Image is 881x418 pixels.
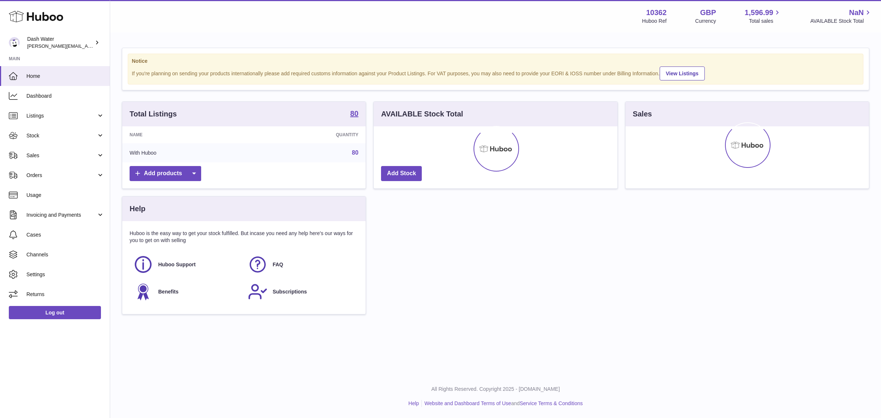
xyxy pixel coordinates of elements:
[133,282,240,302] a: Benefits
[26,152,97,159] span: Sales
[26,212,97,219] span: Invoicing and Payments
[26,73,104,80] span: Home
[520,400,583,406] a: Service Terms & Conditions
[248,282,355,302] a: Subscriptions
[116,386,875,393] p: All Rights Reserved. Copyright 2025 - [DOMAIN_NAME]
[849,8,864,18] span: NaN
[132,65,859,80] div: If you're planning on sending your products internationally please add required customs informati...
[248,255,355,274] a: FAQ
[26,271,104,278] span: Settings
[381,166,422,181] a: Add Stock
[749,18,782,25] span: Total sales
[9,37,20,48] img: james@dash-water.com
[810,18,872,25] span: AVAILABLE Stock Total
[409,400,419,406] a: Help
[158,261,196,268] span: Huboo Support
[273,261,283,268] span: FAQ
[273,288,307,295] span: Subscriptions
[633,109,652,119] h3: Sales
[745,8,782,25] a: 1,596.99 Total sales
[26,132,97,139] span: Stock
[352,149,359,156] a: 80
[122,126,251,143] th: Name
[27,36,93,50] div: Dash Water
[158,288,178,295] span: Benefits
[26,172,97,179] span: Orders
[810,8,872,25] a: NaN AVAILABLE Stock Total
[130,166,201,181] a: Add products
[26,93,104,100] span: Dashboard
[132,58,859,65] strong: Notice
[695,18,716,25] div: Currency
[700,8,716,18] strong: GBP
[26,192,104,199] span: Usage
[9,306,101,319] a: Log out
[130,230,358,244] p: Huboo is the easy way to get your stock fulfilled. But incase you need any help here's our ways f...
[646,8,667,18] strong: 10362
[642,18,667,25] div: Huboo Ref
[130,109,177,119] h3: Total Listings
[422,400,583,407] li: and
[350,110,358,117] strong: 80
[660,66,705,80] a: View Listings
[745,8,773,18] span: 1,596.99
[424,400,511,406] a: Website and Dashboard Terms of Use
[130,204,145,214] h3: Help
[26,112,97,119] span: Listings
[26,231,104,238] span: Cases
[26,291,104,298] span: Returns
[133,255,240,274] a: Huboo Support
[27,43,147,49] span: [PERSON_NAME][EMAIL_ADDRESS][DOMAIN_NAME]
[381,109,463,119] h3: AVAILABLE Stock Total
[251,126,366,143] th: Quantity
[122,143,251,162] td: With Huboo
[26,251,104,258] span: Channels
[350,110,358,119] a: 80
